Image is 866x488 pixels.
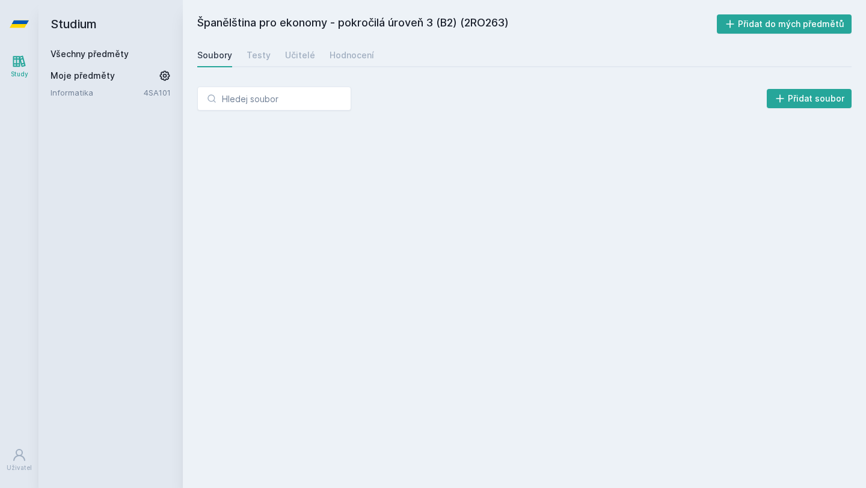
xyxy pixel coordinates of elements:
[767,89,852,108] button: Přidat soubor
[2,48,36,85] a: Study
[247,49,271,61] div: Testy
[197,87,351,111] input: Hledej soubor
[2,442,36,478] a: Uživatel
[144,88,171,97] a: 4SA101
[197,49,232,61] div: Soubory
[247,43,271,67] a: Testy
[197,43,232,67] a: Soubory
[717,14,852,34] button: Přidat do mých předmětů
[51,70,115,82] span: Moje předměty
[197,14,717,34] h2: Španělština pro ekonomy - pokročilá úroveň 3 (B2) (2RO263)
[51,49,129,59] a: Všechny předměty
[330,43,374,67] a: Hodnocení
[11,70,28,79] div: Study
[7,463,32,472] div: Uživatel
[51,87,144,99] a: Informatika
[330,49,374,61] div: Hodnocení
[285,49,315,61] div: Učitelé
[285,43,315,67] a: Učitelé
